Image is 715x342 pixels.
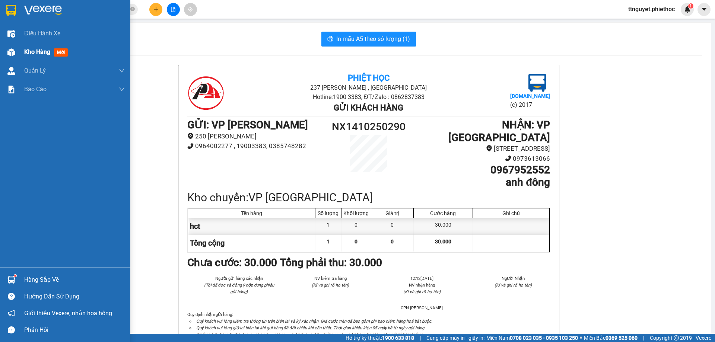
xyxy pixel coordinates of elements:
div: 0 [371,218,414,235]
span: | [420,334,421,342]
button: aim [184,3,197,16]
div: 1 [315,218,341,235]
span: ttnguyet.phiethoc [622,4,681,14]
sup: 1 [14,275,16,277]
li: 12:12[DATE] [385,275,459,282]
span: Hỗ trợ kỹ thuật: [346,334,414,342]
span: ⚪️ [580,336,582,339]
span: down [119,68,125,74]
li: NV nhận hàng [385,282,459,288]
img: warehouse-icon [7,48,15,56]
span: phone [187,143,194,149]
span: file-add [171,7,176,12]
sup: 1 [688,3,693,9]
span: Quản Lý [24,66,46,75]
img: logo-vxr [6,5,16,16]
div: Ghi chú [475,210,547,216]
button: printerIn mẫu A5 theo số lượng (1) [321,32,416,47]
span: environment [486,145,492,151]
i: Trường hợp hàng bị thất lạc, quý khách vui lòng xuất trình hoá đơn chứng minh giá trị hàng hoá là... [196,332,424,337]
span: | [643,334,644,342]
div: Tên hàng [190,210,313,216]
li: Hotline: 1900 3383, ĐT/Zalo : 0862837383 [248,92,489,102]
i: (Kí và ghi rõ họ tên) [495,282,532,288]
span: Miền Bắc [584,334,638,342]
span: question-circle [8,293,15,300]
span: In mẫu A5 theo số lượng (1) [336,34,410,44]
span: notification [8,310,15,317]
span: printer [327,36,333,43]
div: Cước hàng [416,210,471,216]
li: CPN.[PERSON_NAME] [385,304,459,311]
b: Chưa cước : 30.000 [187,256,277,269]
div: Khối lượng [343,210,369,216]
i: (Kí và ghi rõ họ tên) [403,289,441,294]
strong: 0708 023 035 - 0935 103 250 [510,335,578,341]
div: Hàng sắp về [24,274,125,285]
li: (c) 2017 [510,100,550,109]
img: logo.jpg [187,74,225,111]
span: Giới thiệu Vexere, nhận hoa hồng [24,309,112,318]
div: 30.000 [414,218,473,235]
li: 237 [PERSON_NAME] , [GEOGRAPHIC_DATA] [248,83,489,92]
span: close-circle [130,7,135,11]
i: Quý khách vui lòng kiểm tra thông tin trên biên lai và ký xác nhận. Giá cước trên đã bao gồm phí ... [196,319,432,324]
span: caret-down [701,6,708,13]
i: (Kí và ghi rõ họ tên) [312,282,349,288]
button: file-add [167,3,180,16]
span: 1 [689,3,692,9]
div: hct [188,218,315,235]
span: mới [54,48,68,57]
button: caret-down [697,3,711,16]
span: close-circle [130,6,135,13]
i: (Tôi đã đọc và đồng ý nộp dung phiếu gửi hàng) [204,282,274,294]
li: Người gửi hàng xác nhận [202,275,276,282]
span: Tổng cộng [190,239,225,247]
i: Quý khách vui lòng giữ lại biên lai khi gửi hàng để đối chiếu khi cần thiết. Thời gian khiếu kiện... [196,325,425,330]
img: solution-icon [7,86,15,93]
li: 0964002277 , 19003383, 0385748282 [187,141,323,151]
span: aim [188,7,193,12]
span: plus [153,7,159,12]
img: warehouse-icon [7,30,15,38]
b: GỬI : VP [PERSON_NAME] [187,119,308,131]
span: 0 [391,239,394,244]
b: Gửi khách hàng [334,103,403,112]
span: Cung cấp máy in - giấy in: [426,334,484,342]
strong: 0369 525 060 [606,335,638,341]
span: 1 [327,239,330,244]
h1: 0967952552 [414,164,550,176]
div: Số lượng [317,210,339,216]
span: message [8,326,15,333]
li: 0973613066 [414,154,550,164]
b: Phiệt Học [348,73,390,83]
div: Phản hồi [24,325,125,336]
span: environment [187,133,194,139]
div: Hướng dẫn sử dụng [24,291,125,302]
div: Kho chuyển: VP [GEOGRAPHIC_DATA] [187,189,550,206]
span: Kho hàng [24,48,50,55]
span: Miền Nam [486,334,578,342]
div: Giá trị [373,210,411,216]
h1: NX1410250290 [323,119,414,135]
span: Điều hành xe [24,29,60,38]
h1: anh đông [414,176,550,189]
li: NV kiểm tra hàng [294,275,368,282]
div: 0 [341,218,371,235]
li: Người Nhận [477,275,550,282]
img: logo.jpg [528,74,546,92]
img: warehouse-icon [7,276,15,284]
span: 30.000 [435,239,451,244]
button: plus [149,3,162,16]
span: Báo cáo [24,84,47,94]
li: [STREET_ADDRESS] [414,144,550,154]
img: warehouse-icon [7,67,15,75]
span: 0 [355,239,357,244]
b: Tổng phải thu: 30.000 [280,256,382,269]
li: 250 [PERSON_NAME] [187,131,323,141]
span: phone [505,155,511,162]
span: down [119,86,125,92]
b: NHẬN : VP [GEOGRAPHIC_DATA] [448,119,550,144]
b: [DOMAIN_NAME] [510,93,550,99]
span: copyright [674,335,679,341]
